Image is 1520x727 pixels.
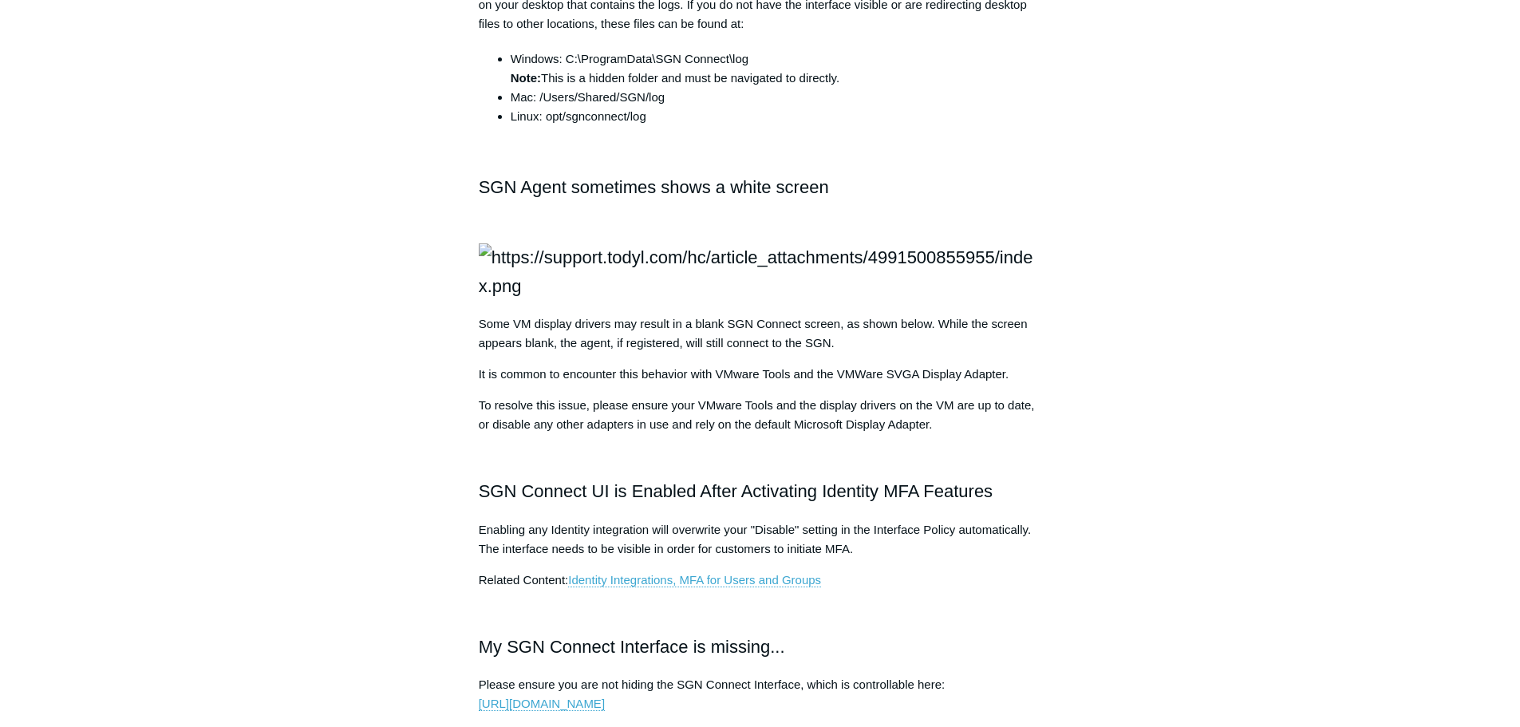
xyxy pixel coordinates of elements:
[479,365,1042,384] p: It is common to encounter this behavior with VMware Tools and the VMWare SVGA Display Adapter.
[479,477,1042,505] h2: SGN Connect UI is Enabled After Activating Identity MFA Features
[479,571,1042,590] p: Related Content:
[479,173,1042,201] h2: SGN Agent sometimes shows a white screen
[479,314,1042,353] p: Some VM display drivers may result in a blank SGN Connect screen, as shown below. While the scree...
[479,633,1042,661] h2: My SGN Connect Interface is missing...
[511,49,1042,88] li: Windows: C:\ProgramData\SGN Connect\log This is a hidden folder and must be navigated to directly.
[568,573,821,587] a: Identity Integrations, MFA for Users and Groups
[511,107,1042,126] li: Linux: opt/sgnconnect/log
[479,396,1042,434] p: To resolve this issue, please ensure your VMware Tools and the display drivers on the VM are up t...
[479,243,1042,299] img: https://support.todyl.com/hc/article_attachments/4991500855955/index.png
[479,675,1042,713] p: Please ensure you are not hiding the SGN Connect Interface, which is controllable here:
[479,697,605,711] a: [URL][DOMAIN_NAME]
[511,88,1042,107] li: Mac: /Users/Shared/SGN/log
[479,520,1042,559] p: Enabling any Identity integration will overwrite your "Disable" setting in the Interface Policy a...
[511,71,541,85] strong: Note:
